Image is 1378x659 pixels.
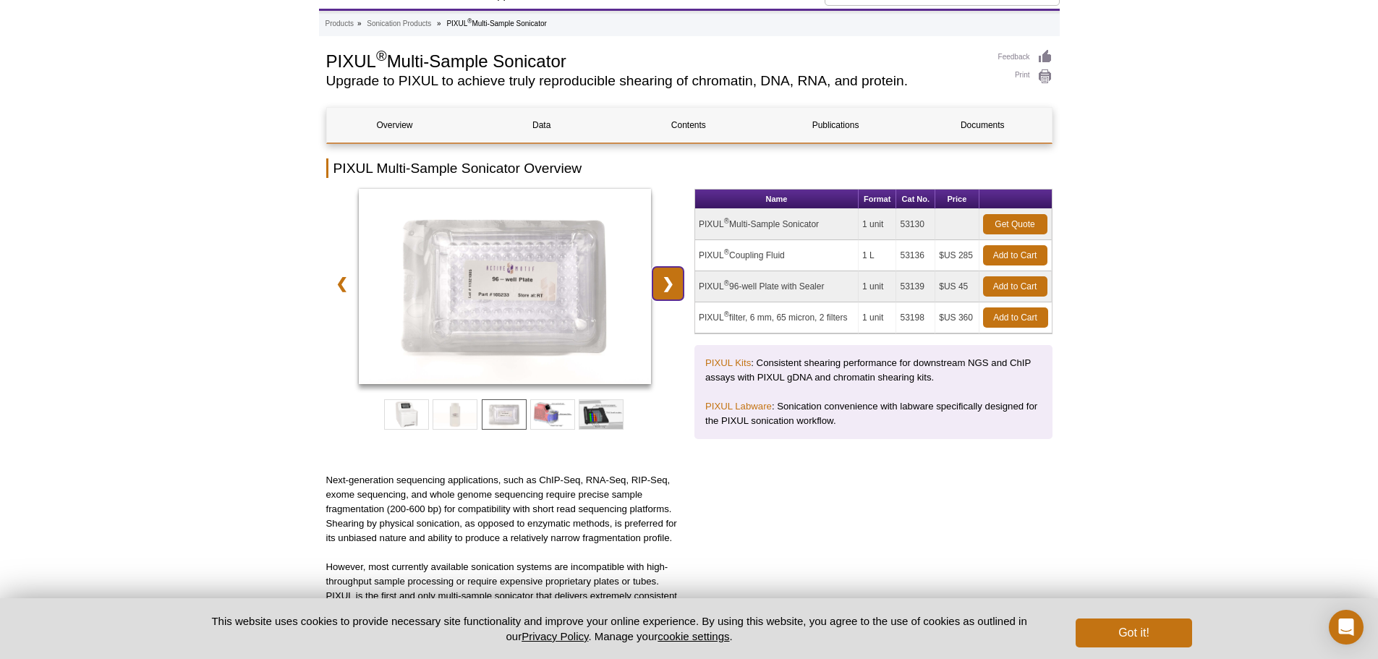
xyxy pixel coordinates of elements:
a: Feedback [998,49,1052,65]
sup: ® [724,217,729,225]
img: 96 Well Plate [359,189,652,384]
td: 1 unit [859,209,896,240]
p: However, most currently available sonication systems are incompatible with high-throughput sample... [326,560,684,632]
td: PIXUL 96-well Plate with Sealer [695,271,859,302]
a: Contents [621,108,757,143]
p: This website uses cookies to provide necessary site functionality and improve your online experie... [187,613,1052,644]
a: Add to Cart [983,276,1047,297]
div: Open Intercom Messenger [1329,610,1364,645]
a: Privacy Policy [522,630,588,642]
a: ❮ [326,267,357,300]
td: 1 unit [859,302,896,333]
td: $US 285 [935,240,979,271]
a: PIXUL Labware [705,401,772,412]
p: : Sonication convenience with labware specifically designed for the PIXUL sonication workflow. [705,399,1042,428]
td: 53130 [896,209,935,240]
p: : Consistent shearing performance for downstream NGS and ChIP assays with PIXUL gDNA and chromati... [705,356,1042,385]
li: » [357,20,362,27]
sup: ® [724,310,729,318]
a: 96 Well Plate [359,189,652,388]
p: Next-generation sequencing applications, such as ChIP-Seq, RNA-Seq, RIP-Seq, exome sequencing, an... [326,473,684,545]
td: 53198 [896,302,935,333]
a: Add to Cart [983,307,1048,328]
a: Sonication Products [367,17,431,30]
a: Overview [327,108,463,143]
sup: ® [724,279,729,287]
button: Got it! [1076,618,1191,647]
td: 53136 [896,240,935,271]
h1: PIXUL Multi-Sample Sonicator [326,49,984,71]
td: PIXUL Coupling Fluid [695,240,859,271]
a: Data [474,108,610,143]
h2: Upgrade to PIXUL to achieve truly reproducible shearing of chromatin, DNA, RNA, and protein. [326,75,984,88]
li: PIXUL Multi-Sample Sonicator [446,20,546,27]
a: PIXUL Kits [705,357,751,368]
sup: ® [467,17,472,25]
a: Products [326,17,354,30]
button: cookie settings [658,630,729,642]
td: 1 L [859,240,896,271]
td: PIXUL Multi-Sample Sonicator [695,209,859,240]
a: ❯ [652,267,684,300]
td: 53139 [896,271,935,302]
a: Publications [767,108,903,143]
th: Price [935,190,979,209]
a: Documents [914,108,1050,143]
a: Get Quote [983,214,1047,234]
td: $US 45 [935,271,979,302]
sup: ® [724,248,729,256]
th: Name [695,190,859,209]
sup: ® [376,48,387,64]
td: 1 unit [859,271,896,302]
th: Cat No. [896,190,935,209]
th: Format [859,190,896,209]
h2: PIXUL Multi-Sample Sonicator Overview [326,158,1052,178]
li: » [437,20,441,27]
td: $US 360 [935,302,979,333]
a: Add to Cart [983,245,1047,265]
td: PIXUL filter, 6 mm, 65 micron, 2 filters [695,302,859,333]
a: Print [998,69,1052,85]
